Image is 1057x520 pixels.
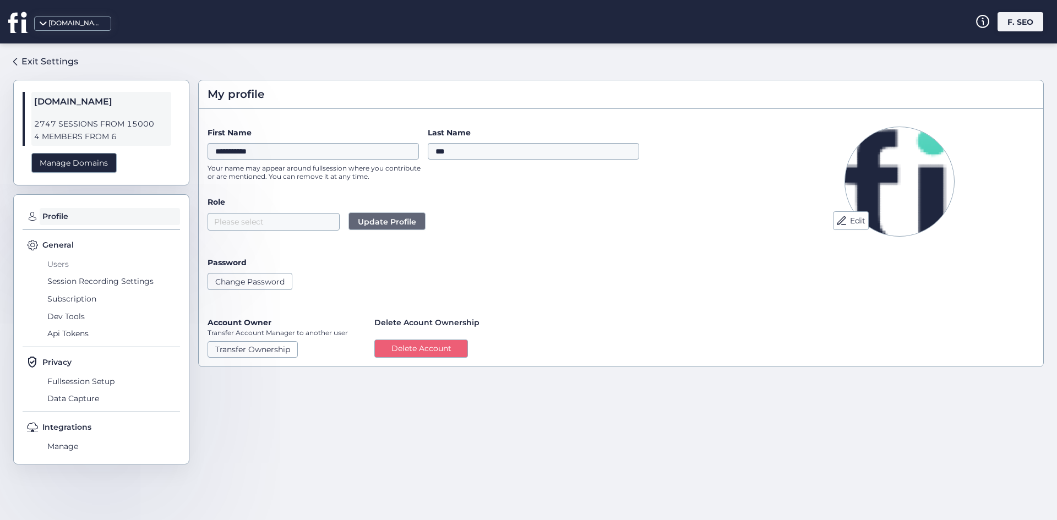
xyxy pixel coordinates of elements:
[45,273,180,291] span: Session Recording Settings
[48,18,103,29] div: [DOMAIN_NAME]
[45,290,180,308] span: Subscription
[208,86,264,103] span: My profile
[833,211,869,230] button: Edit
[45,373,180,390] span: Fullsession Setup
[45,255,180,273] span: Users
[208,318,271,327] label: Account Owner
[374,316,480,329] span: Delete Acount Ownership
[40,208,180,226] span: Profile
[208,273,292,289] button: Change Password
[208,258,247,267] label: Password
[34,95,168,109] span: [DOMAIN_NAME]
[42,239,74,251] span: General
[428,127,639,139] label: Last Name
[45,308,180,325] span: Dev Tools
[45,325,180,342] span: Api Tokens
[45,437,180,455] span: Manage
[45,390,180,408] span: Data Capture
[208,196,747,208] label: Role
[42,421,91,433] span: Integrations
[13,52,78,71] a: Exit Settings
[844,127,955,237] img: Avatar Picture
[208,127,419,139] label: First Name
[374,340,468,358] button: Delete Account
[42,356,72,368] span: Privacy
[358,216,416,228] span: Update Profile
[208,164,428,180] p: Your name may appear around fullsession where you contribute or are mentioned. You can remove it ...
[34,130,168,143] span: 4 MEMBERS FROM 6
[208,341,298,358] button: Transfer Ownership
[34,118,168,130] span: 2747 SESSIONS FROM 15000
[31,153,117,173] div: Manage Domains
[998,12,1043,31] div: F. SEO
[21,54,78,68] div: Exit Settings
[208,329,348,337] p: Transfer Account Manager to another user
[348,212,426,230] button: Update Profile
